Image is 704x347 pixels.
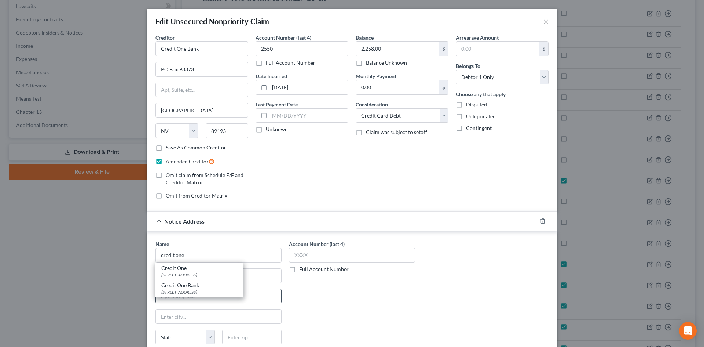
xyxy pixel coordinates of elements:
label: Last Payment Date [256,101,298,108]
div: Open Intercom Messenger [679,322,697,340]
div: $ [539,42,548,56]
span: Contingent [466,125,492,131]
input: Enter address... [156,62,248,76]
input: 0.00 [356,80,439,94]
label: Full Account Number [266,59,315,66]
span: Notice Address [164,218,205,225]
label: Save As Common Creditor [166,144,226,151]
label: Monthly Payment [356,72,396,80]
label: Account Number (last 4) [289,240,345,248]
span: Unliquidated [466,113,496,119]
label: Balance Unknown [366,59,407,66]
span: Omit claim from Schedule E/F and Creditor Matrix [166,172,243,185]
input: MM/DD/YYYY [269,109,348,123]
span: Amended Creditor [166,158,209,165]
div: [STREET_ADDRESS] [161,289,238,295]
input: 0.00 [356,42,439,56]
label: Date Incurred [256,72,287,80]
input: XXXX [256,41,348,56]
input: Enter zip.. [222,330,282,344]
span: Name [155,241,169,247]
div: Credit One Bank [161,282,238,289]
input: 0.00 [456,42,539,56]
span: Omit from Creditor Matrix [166,192,227,199]
span: Disputed [466,101,487,108]
label: Account Number (last 4) [256,34,311,41]
div: Credit One [161,264,238,272]
label: Unknown [266,126,288,133]
div: Edit Unsecured Nonpriority Claim [155,16,269,26]
label: Balance [356,34,374,41]
button: × [543,17,549,26]
input: Enter city... [156,103,248,117]
div: [STREET_ADDRESS] [161,272,238,278]
span: Claim was subject to setoff [366,129,427,135]
input: Enter zip... [206,123,249,138]
label: Consideration [356,101,388,108]
input: MM/DD/YYYY [269,80,348,94]
label: Full Account Number [299,265,349,273]
label: Choose any that apply [456,90,506,98]
input: Apt, Suite, etc... [156,83,248,97]
input: Search creditor by name... [155,41,248,56]
div: $ [439,42,448,56]
span: Belongs To [456,63,480,69]
span: Creditor [155,35,175,41]
input: Search by name... [155,248,282,263]
input: Enter city... [156,310,281,323]
label: Arrearage Amount [456,34,499,41]
div: $ [439,80,448,94]
input: XXXX [289,248,415,263]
